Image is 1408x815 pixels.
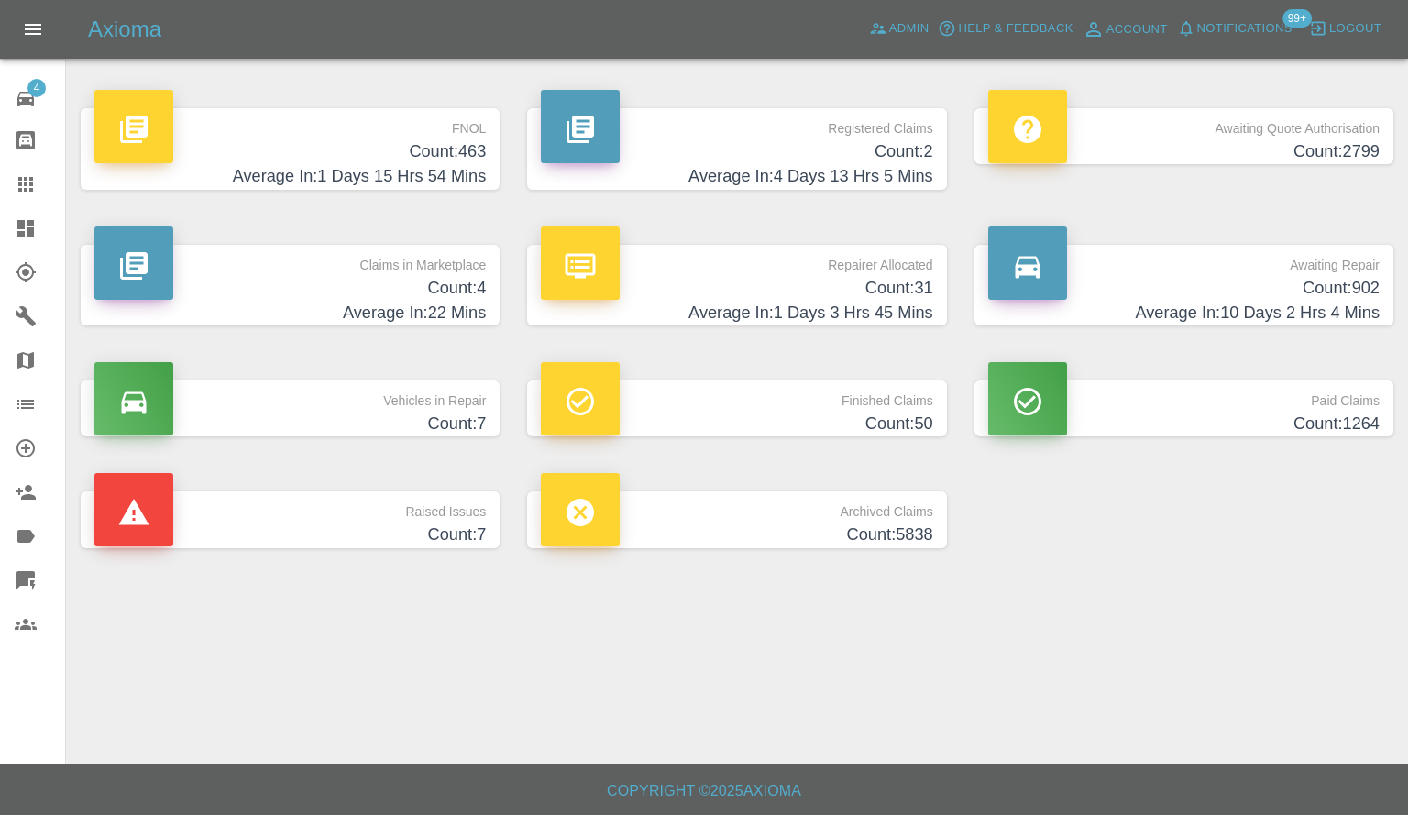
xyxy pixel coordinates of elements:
[94,491,486,523] p: Raised Issues
[94,380,486,412] p: Vehicles in Repair
[988,245,1380,276] p: Awaiting Repair
[974,245,1393,326] a: Awaiting RepairCount:902Average In:10 Days 2 Hrs 4 Mins
[974,380,1393,436] a: Paid ClaimsCount:1264
[81,108,500,190] a: FNOLCount:463Average In:1 Days 15 Hrs 54 Mins
[988,139,1380,164] h4: Count: 2799
[541,523,932,547] h4: Count: 5838
[94,412,486,436] h4: Count: 7
[81,491,500,547] a: Raised IssuesCount:7
[94,301,486,325] h4: Average In: 22 Mins
[94,245,486,276] p: Claims in Marketplace
[27,79,46,97] span: 4
[1078,15,1172,44] a: Account
[1197,18,1292,39] span: Notifications
[88,15,161,44] h5: Axioma
[864,15,934,43] a: Admin
[527,108,946,190] a: Registered ClaimsCount:2Average In:4 Days 13 Hrs 5 Mins
[527,245,946,326] a: Repairer AllocatedCount:31Average In:1 Days 3 Hrs 45 Mins
[541,491,932,523] p: Archived Claims
[958,18,1072,39] span: Help & Feedback
[541,412,932,436] h4: Count: 50
[988,108,1380,139] p: Awaiting Quote Authorisation
[94,108,486,139] p: FNOL
[94,523,486,547] h4: Count: 7
[541,245,932,276] p: Repairer Allocated
[1329,18,1381,39] span: Logout
[933,15,1077,43] button: Help & Feedback
[974,108,1393,164] a: Awaiting Quote AuthorisationCount:2799
[541,139,932,164] h4: Count: 2
[11,7,55,51] button: Open drawer
[988,301,1380,325] h4: Average In: 10 Days 2 Hrs 4 Mins
[1106,19,1168,40] span: Account
[81,245,500,326] a: Claims in MarketplaceCount:4Average In:22 Mins
[541,380,932,412] p: Finished Claims
[527,380,946,436] a: Finished ClaimsCount:50
[1282,9,1312,28] span: 99+
[1304,15,1386,43] button: Logout
[889,18,929,39] span: Admin
[94,276,486,301] h4: Count: 4
[988,380,1380,412] p: Paid Claims
[94,164,486,189] h4: Average In: 1 Days 15 Hrs 54 Mins
[15,778,1393,804] h6: Copyright © 2025 Axioma
[541,164,932,189] h4: Average In: 4 Days 13 Hrs 5 Mins
[541,108,932,139] p: Registered Claims
[541,301,932,325] h4: Average In: 1 Days 3 Hrs 45 Mins
[988,412,1380,436] h4: Count: 1264
[81,380,500,436] a: Vehicles in RepairCount:7
[1172,15,1297,43] button: Notifications
[527,491,946,547] a: Archived ClaimsCount:5838
[541,276,932,301] h4: Count: 31
[94,139,486,164] h4: Count: 463
[988,276,1380,301] h4: Count: 902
